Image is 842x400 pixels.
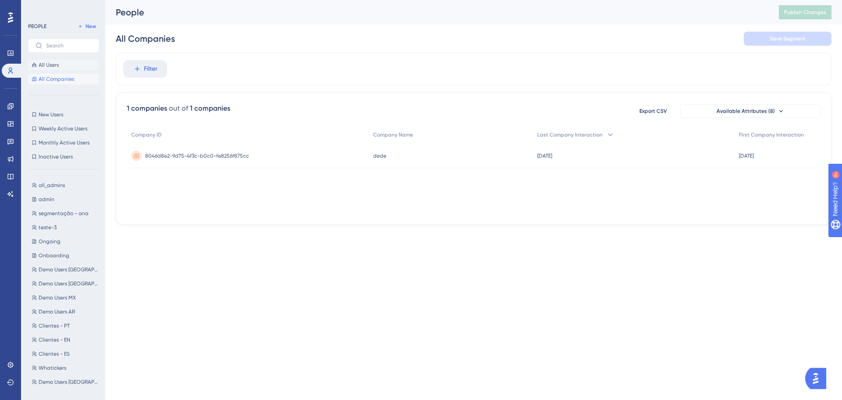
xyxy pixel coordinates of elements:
span: New [86,23,96,30]
button: Publish Changes [779,5,831,19]
button: Whatickers [28,363,104,373]
span: Inactive Users [39,153,73,160]
button: Save Segment [744,32,831,46]
input: Search [46,43,92,49]
span: admin [39,196,54,203]
span: Company ID [131,131,162,138]
time: [DATE] [537,153,552,159]
span: Need Help? [21,2,55,13]
span: Clientes - EN [39,336,70,343]
span: Demo Users [GEOGRAPHIC_DATA] [39,266,101,273]
span: Whatickers [39,364,66,371]
button: Inactive Users [28,151,99,162]
button: Demo Users MX [28,292,104,303]
span: Available Attributes (8) [717,108,775,115]
span: Demo Users MX [39,294,76,301]
button: admin [28,194,104,205]
button: All Companies [28,74,99,84]
span: Weekly Active Users [39,125,87,132]
span: All Companies [39,76,74,83]
span: Last Company Interaction [537,131,603,138]
div: 1 companies [190,103,230,114]
span: Monthly Active Users [39,139,89,146]
span: Clientes - PT [39,322,70,329]
span: Demo Users [GEOGRAPHIC_DATA] [39,280,101,287]
time: [DATE] [739,153,754,159]
div: 9+ [60,4,65,11]
span: Demo Users [GEOGRAPHIC_DATA] [39,378,101,386]
button: Clientes - PT [28,321,104,331]
iframe: UserGuiding AI Assistant Launcher [805,365,831,392]
button: Demo Users [GEOGRAPHIC_DATA] [28,278,104,289]
button: Demo Users AR [28,306,104,317]
button: All Users [28,60,99,70]
div: PEOPLE [28,23,46,30]
button: Ongoing [28,236,104,247]
button: Available Attributes (8) [680,104,821,118]
div: 1 companies [127,103,167,114]
button: teste-3 [28,222,104,233]
button: Export CSV [631,104,675,118]
span: dede [373,152,386,159]
span: 8046d8e2-9d75-4f3c-b0c0-fe8256f875cc [145,152,249,159]
button: Onboarding [28,250,104,261]
span: Save Segment [770,35,806,42]
span: First Company Interaction [739,131,804,138]
button: Filter [123,60,167,78]
button: Demo Users [GEOGRAPHIC_DATA] [28,377,104,387]
span: Company Name [373,131,413,138]
button: Weekly Active Users [28,123,99,134]
span: Filter [144,64,157,74]
span: teste-3 [39,224,57,231]
span: Publish Changes [784,9,826,16]
button: Clientes - ES [28,349,104,359]
button: Clientes - EN [28,335,104,345]
div: People [116,6,757,18]
span: All Users [39,61,59,68]
div: All Companies [116,32,175,45]
span: Demo Users AR [39,308,75,315]
div: out of [169,103,188,114]
button: Demo Users [GEOGRAPHIC_DATA] [28,264,104,275]
button: all_admins [28,180,104,191]
button: Monthly Active Users [28,137,99,148]
button: segmentação - ana [28,208,104,219]
span: segmentação - ana [39,210,89,217]
span: Clientes - ES [39,350,70,357]
button: New [75,21,99,32]
span: all_admins [39,182,65,189]
span: Export CSV [639,108,667,115]
span: Ongoing [39,238,61,245]
button: New Users [28,109,99,120]
span: New Users [39,111,63,118]
span: Onboarding [39,252,69,259]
